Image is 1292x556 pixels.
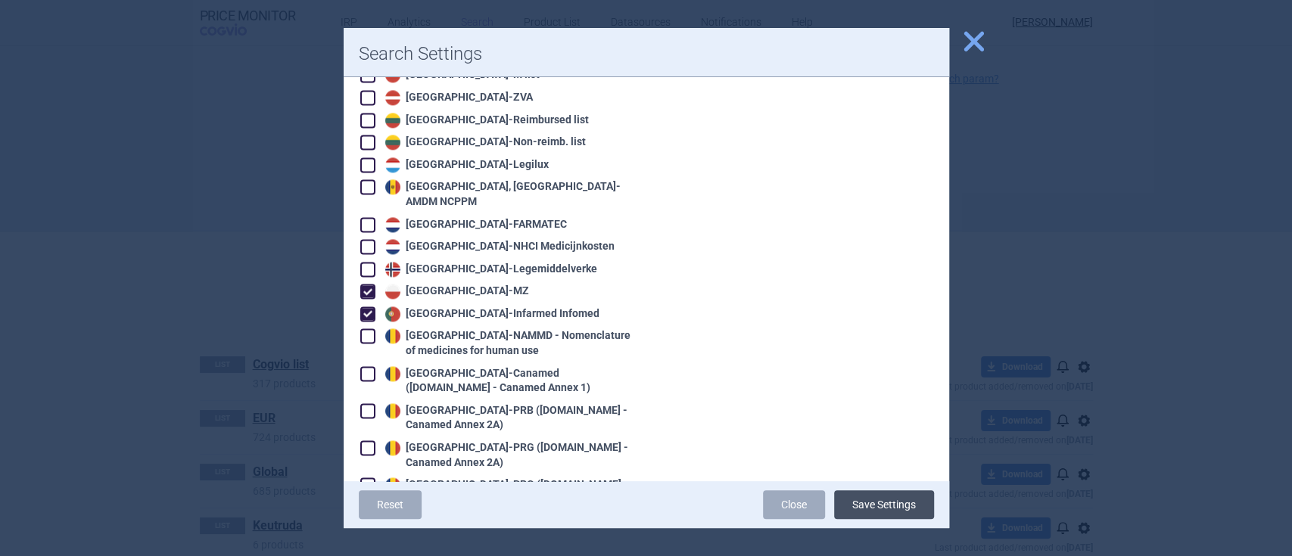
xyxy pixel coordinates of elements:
img: Latvia [385,90,400,105]
div: [GEOGRAPHIC_DATA] - PRG ([DOMAIN_NAME] - Canamed Annex 2B) [381,477,631,507]
img: Romania [385,477,400,492]
div: [GEOGRAPHIC_DATA] - FARMATEC [381,217,567,232]
div: [GEOGRAPHIC_DATA] - Legemiddelverke [381,262,597,277]
div: [GEOGRAPHIC_DATA] - Infarmed Infomed [381,306,599,321]
a: Close [763,490,825,519]
button: Save Settings [834,490,934,519]
img: Netherlands [385,217,400,232]
div: [GEOGRAPHIC_DATA] - Canamed ([DOMAIN_NAME] - Canamed Annex 1) [381,366,631,396]
div: [GEOGRAPHIC_DATA] - PRG ([DOMAIN_NAME] - Canamed Annex 2A) [381,440,631,470]
img: Romania [385,328,400,343]
a: Reset [359,490,422,519]
div: [GEOGRAPHIC_DATA] - Reimbursed list [381,113,589,128]
img: Luxembourg [385,157,400,172]
img: Romania [385,366,400,381]
img: Moldova, Republic of [385,179,400,194]
img: Portugal [385,306,400,321]
div: [GEOGRAPHIC_DATA] - NAMMD - Nomenclature of medicines for human use [381,328,631,358]
img: Romania [385,440,400,455]
div: [GEOGRAPHIC_DATA] - PRB ([DOMAIN_NAME] - Canamed Annex 2A) [381,403,631,433]
img: Netherlands [385,239,400,254]
div: [GEOGRAPHIC_DATA] - Legilux [381,157,549,172]
div: [GEOGRAPHIC_DATA] - Non-reimb. list [381,135,586,150]
img: Lithuania [385,113,400,128]
div: [GEOGRAPHIC_DATA], [GEOGRAPHIC_DATA] - AMDM NCPPM [381,179,631,209]
div: [GEOGRAPHIC_DATA] - ZVA [381,90,533,105]
div: [GEOGRAPHIC_DATA] - MZ [381,284,529,299]
div: [GEOGRAPHIC_DATA] - NHCI Medicijnkosten [381,239,615,254]
img: Lithuania [385,135,400,150]
img: Poland [385,284,400,299]
img: Norway [385,262,400,277]
h1: Search Settings [359,43,934,65]
img: Romania [385,403,400,418]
